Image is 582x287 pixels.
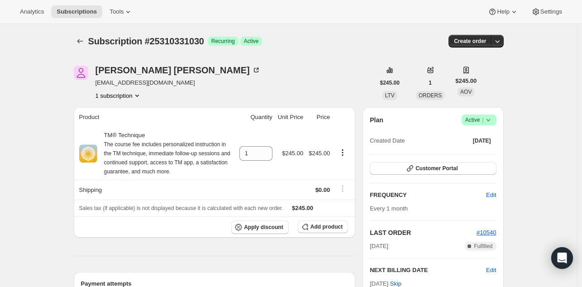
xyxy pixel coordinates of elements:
span: | [482,116,483,124]
th: Quantity [237,107,275,127]
span: $245.00 [309,150,330,157]
th: Price [306,107,333,127]
span: Edit [486,191,496,200]
button: Analytics [14,5,49,18]
div: [PERSON_NAME] [PERSON_NAME] [95,66,261,75]
span: Apply discount [244,224,283,231]
span: $245.00 [380,79,400,86]
span: Help [497,8,509,15]
span: [DATE] [370,242,388,251]
span: Active [244,38,259,45]
button: Add product [298,220,348,233]
button: Shipping actions [335,184,350,194]
span: [EMAIL_ADDRESS][DOMAIN_NAME] [95,78,261,87]
button: #10540 [477,228,496,237]
div: Open Intercom Messenger [551,247,573,269]
button: Customer Portal [370,162,496,175]
button: Settings [526,5,568,18]
span: Fulfilled [474,243,492,250]
h2: NEXT BILLING DATE [370,266,486,275]
button: Product actions [95,91,142,100]
span: Subscription #25310331030 [88,36,204,46]
th: Shipping [74,180,237,200]
button: Apply discount [231,220,289,234]
span: [DATE] · [370,280,401,287]
button: Subscriptions [74,35,86,48]
button: [DATE] [468,134,496,147]
span: 1 [429,79,432,86]
span: Tools [110,8,124,15]
img: product img [79,144,97,163]
th: Product [74,107,237,127]
span: $245.00 [292,205,313,211]
span: Customer Portal [415,165,458,172]
button: Create order [448,35,491,48]
span: Recurring [211,38,235,45]
span: Active [465,115,493,124]
button: Subscriptions [51,5,102,18]
span: $0.00 [315,187,330,193]
span: AOV [460,89,472,95]
button: Tools [104,5,138,18]
button: Help [482,5,524,18]
span: $245.00 [282,150,303,157]
span: ORDERS [419,92,442,99]
span: Alexandra Morgan [74,66,88,80]
span: Every 1 month [370,205,408,212]
span: Subscriptions [57,8,97,15]
button: $245.00 [375,77,405,89]
div: TM® Technique [97,131,234,176]
span: Analytics [20,8,44,15]
th: Unit Price [275,107,306,127]
button: 1 [423,77,437,89]
span: LTV [385,92,395,99]
h2: LAST ORDER [370,228,477,237]
span: [DATE] [473,137,491,144]
button: Edit [481,188,501,202]
small: The course fee includes personalized instruction in the TM technique, immediate follow-up session... [104,141,230,175]
span: Created Date [370,136,405,145]
span: Sales tax (if applicable) is not displayed because it is calculated with each new order. [79,205,283,211]
button: Edit [486,266,496,275]
span: Settings [540,8,562,15]
span: $245.00 [455,77,477,86]
span: Add product [310,223,343,230]
span: Create order [454,38,486,45]
h2: Plan [370,115,383,124]
button: Product actions [335,148,350,158]
a: #10540 [477,229,496,236]
h2: FREQUENCY [370,191,486,200]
